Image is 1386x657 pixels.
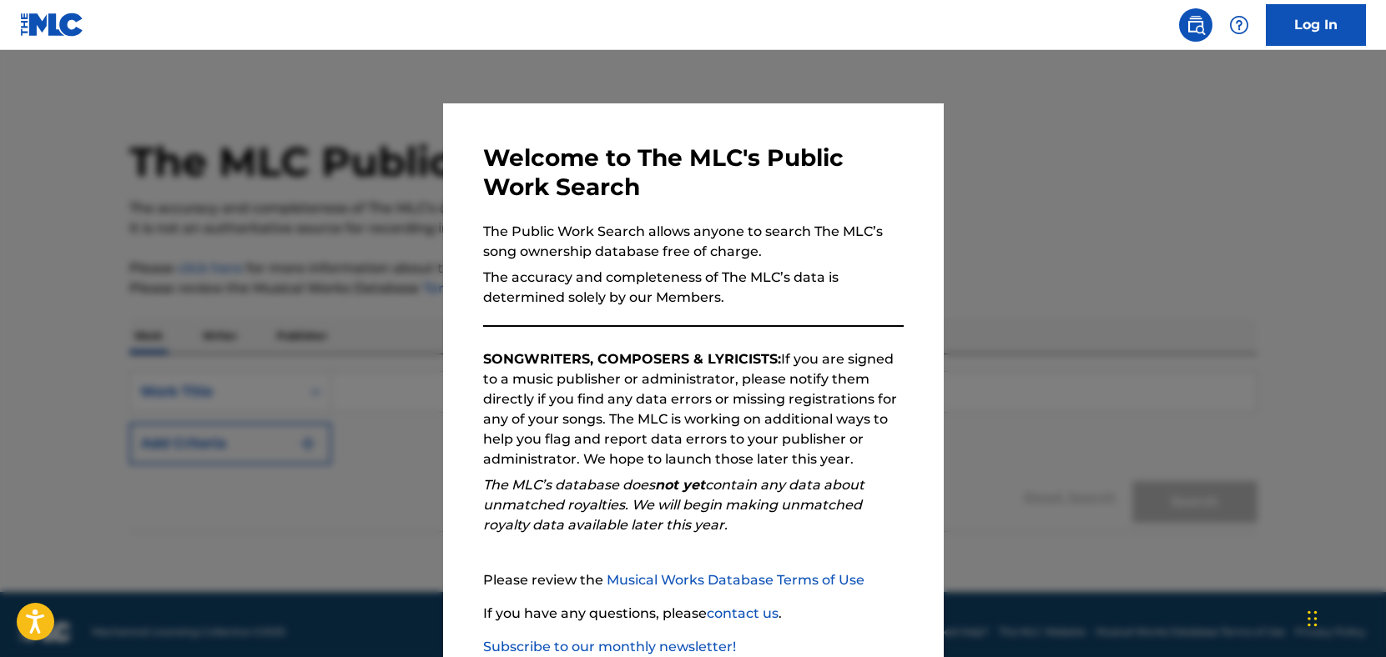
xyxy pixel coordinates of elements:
[1222,8,1256,42] div: Help
[655,477,705,493] strong: not yet
[483,570,904,590] p: Please review the
[20,13,84,37] img: MLC Logo
[483,477,864,533] em: The MLC’s database does contain any data about unmatched royalties. We will begin making unmatche...
[483,349,904,469] p: If you are signed to a music publisher or administrator, please notify them directly if you find ...
[483,351,781,367] strong: SONGWRITERS, COMPOSERS & LYRICISTS:
[707,605,779,621] a: contact us
[483,222,904,262] p: The Public Work Search allows anyone to search The MLC’s song ownership database free of charge.
[1229,15,1249,35] img: help
[483,143,904,202] h3: Welcome to The MLC's Public Work Search
[483,604,904,624] p: If you have any questions, please .
[483,639,736,654] a: Subscribe to our monthly newsletter!
[1179,8,1212,42] a: Public Search
[483,268,904,308] p: The accuracy and completeness of The MLC’s data is determined solely by our Members.
[1303,577,1386,657] iframe: Chat Widget
[1266,4,1366,46] a: Log In
[1186,15,1206,35] img: search
[1308,594,1318,644] div: Drag
[607,572,864,588] a: Musical Works Database Terms of Use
